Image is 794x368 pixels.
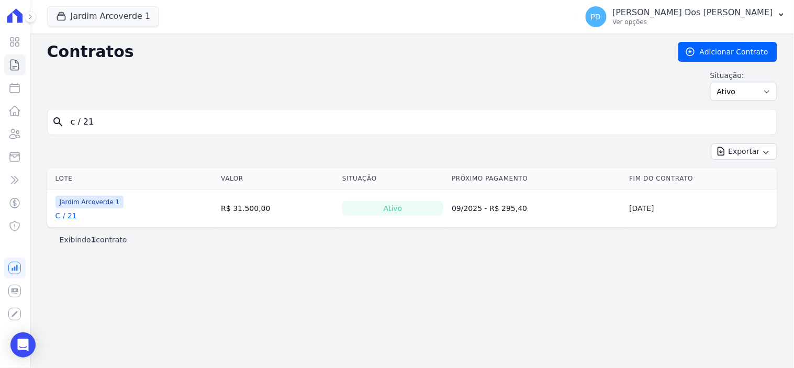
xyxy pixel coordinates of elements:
span: Jardim Arcoverde 1 [55,196,124,208]
span: PD [591,13,601,20]
td: [DATE] [625,189,777,228]
p: Ver opções [613,18,773,26]
i: search [52,116,64,128]
p: Exibindo contrato [60,235,127,245]
div: Ativo [342,201,443,216]
th: Situação [338,168,448,189]
input: Buscar por nome do lote [64,111,773,132]
th: Próximo Pagamento [448,168,625,189]
button: Exportar [711,143,777,160]
p: [PERSON_NAME] Dos [PERSON_NAME] [613,7,773,18]
th: Valor [217,168,338,189]
td: R$ 31.500,00 [217,189,338,228]
button: PD [PERSON_NAME] Dos [PERSON_NAME] Ver opções [577,2,794,31]
button: Jardim Arcoverde 1 [47,6,160,26]
th: Fim do Contrato [625,168,777,189]
h2: Contratos [47,42,662,61]
a: 09/2025 - R$ 295,40 [452,204,527,213]
th: Lote [47,168,217,189]
div: Open Intercom Messenger [10,332,36,358]
a: C / 21 [55,210,77,221]
a: Adicionar Contrato [678,42,777,62]
label: Situação: [710,70,777,81]
b: 1 [91,236,96,244]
